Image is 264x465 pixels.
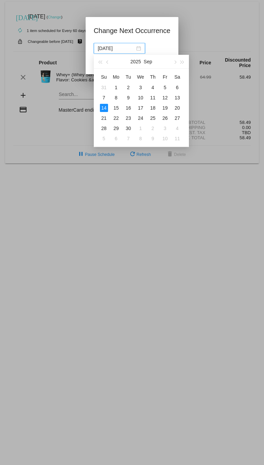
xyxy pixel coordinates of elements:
div: 31 [100,83,108,92]
div: 10 [137,94,145,102]
div: 22 [112,114,120,122]
div: 20 [173,104,181,112]
td: 9/20/2025 [171,103,183,113]
td: 9/28/2025 [98,123,110,133]
td: 9/14/2025 [98,103,110,113]
td: 10/9/2025 [147,133,159,144]
div: 28 [100,124,108,132]
div: 21 [100,114,108,122]
td: 9/2/2025 [122,82,135,93]
td: 10/6/2025 [110,133,122,144]
div: 10 [161,134,169,143]
td: 9/4/2025 [147,82,159,93]
td: 10/3/2025 [159,123,171,133]
div: 26 [161,114,169,122]
td: 9/22/2025 [110,113,122,123]
td: 9/15/2025 [110,103,122,113]
div: 3 [161,124,169,132]
td: 8/31/2025 [98,82,110,93]
div: 14 [100,104,108,112]
div: 6 [173,83,181,92]
div: 1 [137,124,145,132]
div: 2 [124,83,133,92]
td: 9/18/2025 [147,103,159,113]
th: Thu [147,71,159,82]
div: 24 [137,114,145,122]
div: 11 [149,94,157,102]
td: 9/21/2025 [98,113,110,123]
td: 9/7/2025 [98,93,110,103]
td: 10/11/2025 [171,133,183,144]
input: Select date [98,45,135,52]
td: 10/5/2025 [98,133,110,144]
div: 9 [149,134,157,143]
div: 30 [124,124,133,132]
button: Previous month (PageUp) [104,55,111,68]
div: 7 [100,94,108,102]
div: 12 [161,94,169,102]
td: 9/23/2025 [122,113,135,123]
td: 9/16/2025 [122,103,135,113]
td: 9/26/2025 [159,113,171,123]
td: 9/5/2025 [159,82,171,93]
div: 9 [124,94,133,102]
div: 4 [173,124,181,132]
td: 9/17/2025 [135,103,147,113]
div: 19 [161,104,169,112]
th: Mon [110,71,122,82]
td: 9/9/2025 [122,93,135,103]
div: 16 [124,104,133,112]
td: 10/1/2025 [135,123,147,133]
div: 5 [100,134,108,143]
td: 9/13/2025 [171,93,183,103]
td: 9/29/2025 [110,123,122,133]
button: Last year (Control + left) [96,55,104,68]
td: 9/8/2025 [110,93,122,103]
th: Sun [98,71,110,82]
td: 9/25/2025 [147,113,159,123]
div: 11 [173,134,181,143]
td: 10/10/2025 [159,133,171,144]
td: 10/4/2025 [171,123,183,133]
button: 2025 [130,55,141,68]
td: 9/1/2025 [110,82,122,93]
div: 17 [137,104,145,112]
th: Fri [159,71,171,82]
div: 2 [149,124,157,132]
td: 9/12/2025 [159,93,171,103]
td: 10/8/2025 [135,133,147,144]
div: 7 [124,134,133,143]
div: 1 [112,83,120,92]
td: 9/10/2025 [135,93,147,103]
div: 8 [137,134,145,143]
button: Next year (Control + right) [178,55,186,68]
button: Next month (PageDown) [171,55,178,68]
div: 23 [124,114,133,122]
div: 8 [112,94,120,102]
td: 9/11/2025 [147,93,159,103]
button: Sep [144,55,152,68]
div: 29 [112,124,120,132]
h1: Change Next Occurrence [94,25,171,36]
td: 9/3/2025 [135,82,147,93]
div: 15 [112,104,120,112]
th: Tue [122,71,135,82]
th: Sat [171,71,183,82]
div: 6 [112,134,120,143]
div: 5 [161,83,169,92]
div: 25 [149,114,157,122]
td: 10/7/2025 [122,133,135,144]
td: 9/24/2025 [135,113,147,123]
td: 9/27/2025 [171,113,183,123]
div: 3 [137,83,145,92]
div: 13 [173,94,181,102]
td: 9/19/2025 [159,103,171,113]
th: Wed [135,71,147,82]
div: 18 [149,104,157,112]
td: 10/2/2025 [147,123,159,133]
td: 9/30/2025 [122,123,135,133]
td: 9/6/2025 [171,82,183,93]
div: 4 [149,83,157,92]
div: 27 [173,114,181,122]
